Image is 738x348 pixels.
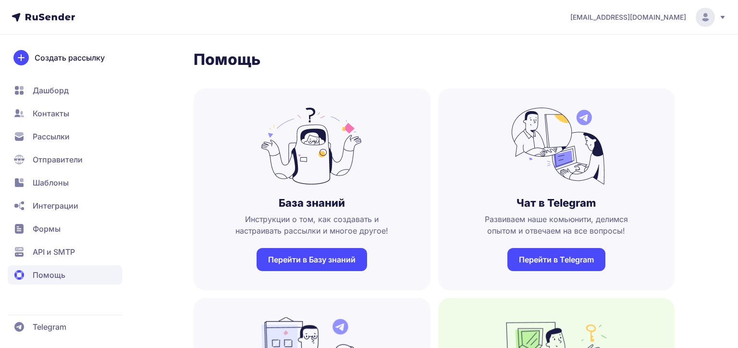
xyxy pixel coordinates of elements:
[33,321,66,333] span: Telegram
[33,108,69,119] span: Контакты
[33,269,65,281] span: Помощь
[209,213,415,236] span: Инструкции о том, как создавать и настраивать рассылки и многое другое!
[194,50,675,69] h1: Помощь
[517,196,596,210] h3: Чат в Telegram
[33,223,61,235] span: Формы
[570,12,686,22] span: [EMAIL_ADDRESS][DOMAIN_NAME]
[454,213,660,236] span: Развиваем наше комьюнити, делимся опытом и отвечаем на все вопросы!
[279,196,345,210] h3: База знаний
[506,108,607,185] img: no_photo
[33,131,70,142] span: Рассылки
[33,154,83,165] span: Отправители
[33,85,69,96] span: Дашборд
[507,248,605,271] a: Перейти в Telegram
[33,200,78,211] span: Интеграции
[33,246,75,258] span: API и SMTP
[35,52,105,63] span: Создать рассылку
[33,177,69,188] span: Шаблоны
[261,108,362,185] img: no_photo
[257,248,367,271] a: Перейти в Базу знаний
[8,317,122,336] a: Telegram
